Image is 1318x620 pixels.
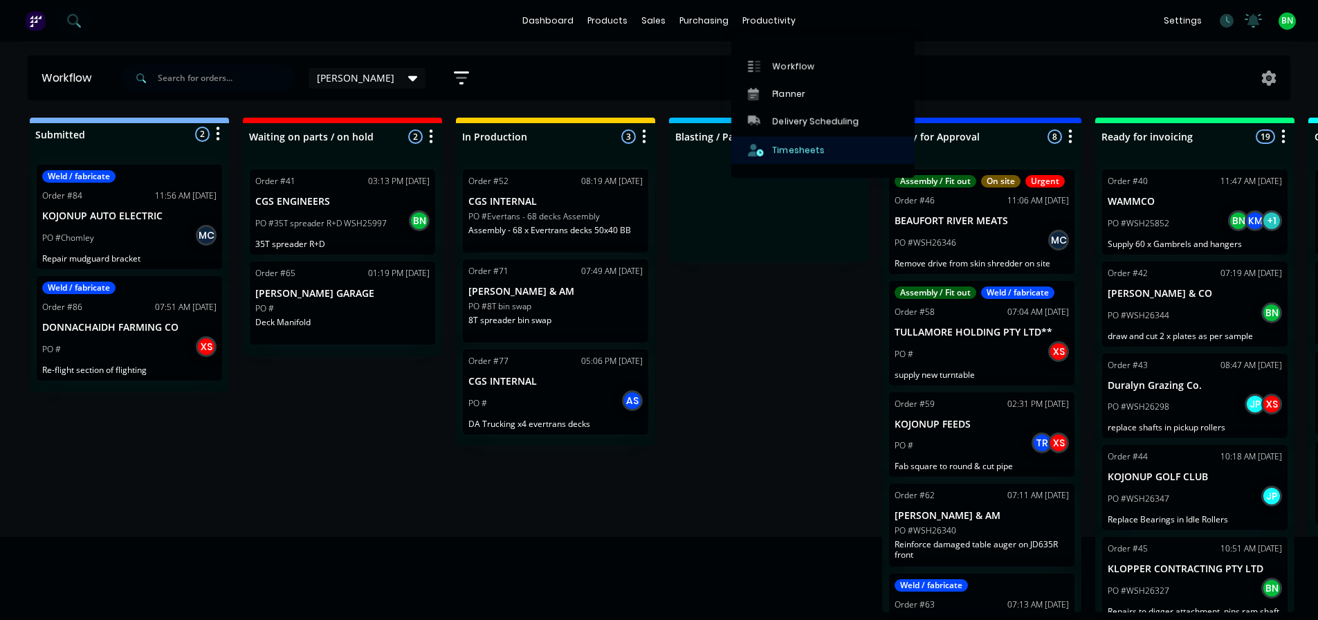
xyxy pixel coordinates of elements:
p: PO # [468,397,487,410]
p: DA Trucking x4 evertrans decks [468,419,643,429]
p: PO #Evertans - 68 decks Assembly [468,210,600,223]
div: Order #63 [895,599,935,611]
div: Order #77 [468,355,509,367]
a: Planner [731,80,915,108]
div: Order #65 [255,267,295,280]
p: [PERSON_NAME] & CO [1108,288,1282,300]
div: XS [196,336,217,357]
div: XS [1048,432,1069,453]
p: PO #8T bin swap [468,300,531,313]
div: KM [1245,210,1265,231]
p: 8T spreader bin swap [468,315,643,325]
p: [PERSON_NAME] & AM [895,510,1069,522]
p: Duralyn Grazing Co. [1108,380,1282,392]
div: Weld / fabricate [895,579,968,592]
div: BN [1261,578,1282,599]
div: Order #4103:13 PM [DATE]CGS ENGINEERSPO #35T spreader R+D WSH25997BN35T spreader R+D [250,170,435,255]
span: BN [1281,15,1293,27]
p: replace shafts in pickup rollers [1108,422,1282,432]
div: On site [981,175,1020,188]
div: 01:19 PM [DATE] [368,267,430,280]
div: Weld / fabricate [981,286,1054,299]
div: Workflow [773,60,814,73]
div: Order #84 [42,190,82,202]
div: Order #5902:31 PM [DATE]KOJONUP FEEDSPO #TRXSFab square to round & cut pipe [889,392,1074,477]
div: Weld / fabricate [42,170,116,183]
div: Assembly / Fit outOn siteUrgentOrder #4611:06 AM [DATE]BEAUFORT RIVER MEATSPO #WSH26346MCRemove d... [889,170,1074,274]
p: supply new turntable [895,370,1069,380]
p: Re-flight section of flighting [42,365,217,375]
div: 07:13 AM [DATE] [1007,599,1069,611]
div: MC [196,225,217,246]
div: products [580,10,634,31]
div: Delivery Scheduling [773,116,859,128]
p: PO #WSH26344 [1108,309,1169,322]
div: 02:31 PM [DATE] [1007,398,1069,410]
div: Weld / fabricateOrder #8411:56 AM [DATE]KOJONUP AUTO ELECTRICPO #ChomleyMCRepair mudguard bracket [37,165,222,269]
p: PO # [255,302,274,315]
div: Order #4011:47 AM [DATE]WAMMCOPO #WSH25852BNKM+1Supply 60 x Gambrels and hangers [1102,170,1288,255]
div: Weld / fabricate [42,282,116,294]
p: PO #WSH26298 [1108,401,1169,413]
p: BEAUFORT RIVER MEATS [895,215,1069,227]
p: PO #Chomley [42,232,94,244]
input: Search for orders... [158,64,295,92]
div: Order #4410:18 AM [DATE]KOJONUP GOLF CLUBPO #WSH26347JPReplace Bearings in Idle Rollers [1102,445,1288,530]
img: Factory [25,10,46,31]
div: 10:51 AM [DATE] [1220,542,1282,555]
div: Assembly / Fit outWeld / fabricateOrder #5807:04 AM [DATE]TULLAMORE HOLDING PTY LTD**PO #XSsupply... [889,281,1074,385]
a: Delivery Scheduling [731,108,915,136]
div: Order #40 [1108,175,1148,188]
div: 11:06 AM [DATE] [1007,194,1069,207]
div: XS [1048,341,1069,362]
div: Urgent [1025,175,1065,188]
div: 07:49 AM [DATE] [581,265,643,277]
div: 07:51 AM [DATE] [155,301,217,313]
div: Order #43 [1108,359,1148,372]
p: Replace Bearings in Idle Rollers [1108,514,1282,525]
div: Order #41 [255,175,295,188]
div: Order #86 [42,301,82,313]
div: Order #44 [1108,450,1148,463]
div: 08:19 AM [DATE] [581,175,643,188]
div: 08:47 AM [DATE] [1220,359,1282,372]
div: + 1 [1261,210,1282,231]
div: 10:18 AM [DATE] [1220,450,1282,463]
p: Repair mudguard bracket [42,253,217,264]
span: [PERSON_NAME] [317,71,394,85]
div: AS [622,390,643,411]
p: KLOPPER CONTRACTING PTY LTD [1108,563,1282,575]
p: PO #WSH26340 [895,525,956,537]
div: purchasing [672,10,735,31]
div: 07:19 AM [DATE] [1220,267,1282,280]
div: 05:06 PM [DATE] [581,355,643,367]
p: DONNACHAIDH FARMING CO [42,322,217,334]
div: JP [1245,394,1265,414]
p: KOJONUP AUTO ELECTRIC [42,210,217,222]
p: KOJONUP FEEDS [895,419,1069,430]
p: KOJONUP GOLF CLUB [1108,471,1282,483]
div: MC [1048,230,1069,250]
div: Order #59 [895,398,935,410]
div: 11:47 AM [DATE] [1220,175,1282,188]
p: Assembly - 68 x Evertrans decks 50x40 BB [468,225,643,235]
div: 07:04 AM [DATE] [1007,306,1069,318]
div: Order #5208:19 AM [DATE]CGS INTERNALPO #Evertans - 68 decks AssemblyAssembly - 68 x Evertrans dec... [463,170,648,253]
div: Weld / fabricateOrder #8607:51 AM [DATE]DONNACHAIDH FARMING COPO #XSRe-flight section of flighting [37,276,222,381]
div: Order #42 [1108,267,1148,280]
div: Order #6207:11 AM [DATE][PERSON_NAME] & AMPO #WSH26340Reinforce damaged table auger on JD635R front [889,484,1074,567]
a: Timesheets [731,136,915,164]
p: PO # [895,348,913,361]
p: PO # [42,343,61,356]
p: CGS INTERNAL [468,376,643,387]
div: BN [409,210,430,231]
div: settings [1157,10,1209,31]
div: Order #7107:49 AM [DATE][PERSON_NAME] & AMPO #8T bin swap8T spreader bin swap [463,259,648,343]
div: productivity [735,10,803,31]
a: Workflow [731,52,915,80]
p: WAMMCO [1108,196,1282,208]
p: PO #WSH26347 [1108,493,1169,505]
div: 11:56 AM [DATE] [155,190,217,202]
div: JP [1261,486,1282,507]
div: sales [634,10,672,31]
